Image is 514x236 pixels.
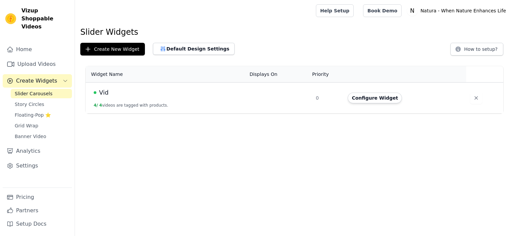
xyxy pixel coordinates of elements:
[3,144,72,158] a: Analytics
[11,89,72,98] a: Slider Carousels
[470,92,482,104] button: Delete widget
[3,159,72,172] a: Settings
[3,217,72,231] a: Setup Docs
[94,91,96,94] span: Live Published
[99,88,108,97] span: Vid
[15,122,38,129] span: Grid Wrap
[3,191,72,204] a: Pricing
[316,4,354,17] a: Help Setup
[450,47,503,54] a: How to setup?
[312,83,344,114] td: 0
[348,93,402,103] button: Configure Widget
[15,101,44,108] span: Story Circles
[410,7,415,14] text: N
[246,66,312,83] th: Displays On
[11,100,72,109] a: Story Circles
[11,132,72,141] a: Banner Video
[3,43,72,56] a: Home
[5,13,16,24] img: Vizup
[407,5,509,17] button: N Natura - When Nature Enhances Life
[80,43,145,55] button: Create New Widget
[450,43,503,55] button: How to setup?
[16,77,57,85] span: Create Widgets
[15,90,53,97] span: Slider Carousels
[418,5,509,17] p: Natura - When Nature Enhances Life
[3,74,72,88] button: Create Widgets
[3,57,72,71] a: Upload Videos
[94,103,98,108] span: 4 /
[153,43,235,55] button: Default Design Settings
[21,7,69,31] span: Vizup Shoppable Videos
[99,103,102,108] span: 4
[312,66,344,83] th: Priority
[15,133,46,140] span: Banner Video
[15,112,51,118] span: Floating-Pop ⭐
[94,103,168,108] button: 4/ 4videos are tagged with products.
[3,204,72,217] a: Partners
[80,27,509,37] h1: Slider Widgets
[363,4,402,17] a: Book Demo
[86,66,246,83] th: Widget Name
[11,110,72,120] a: Floating-Pop ⭐
[11,121,72,130] a: Grid Wrap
